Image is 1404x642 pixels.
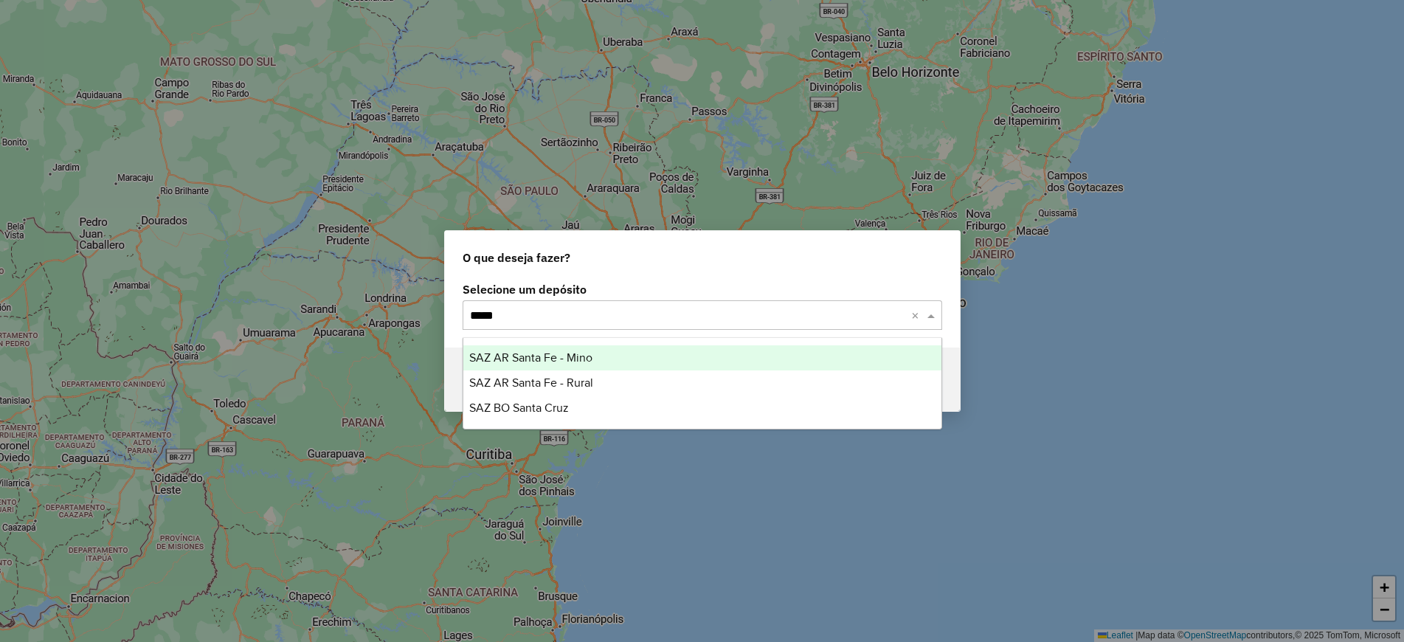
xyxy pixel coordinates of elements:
span: O que deseja fazer? [463,249,570,266]
span: SAZ AR Santa Fe - Rural [469,376,593,389]
ng-dropdown-panel: Options list [463,337,942,429]
label: Selecione um depósito [463,280,942,298]
span: SAZ AR Santa Fe - Mino [469,351,592,364]
span: SAZ BO Santa Cruz [469,401,569,414]
span: Clear all [911,306,924,324]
